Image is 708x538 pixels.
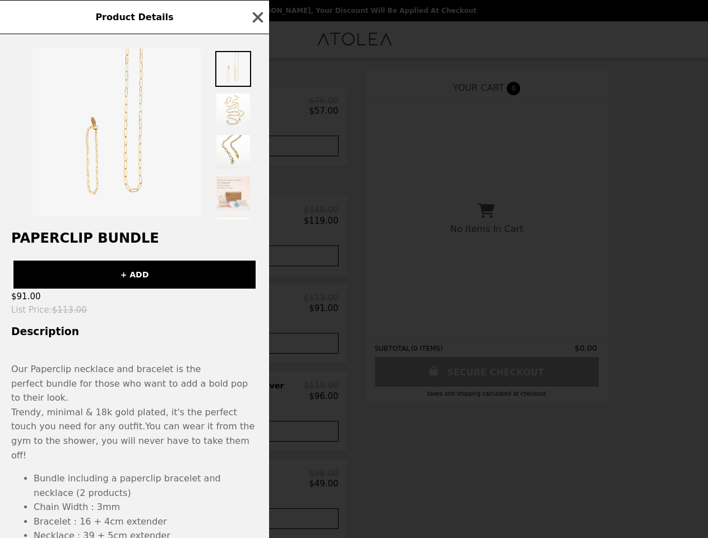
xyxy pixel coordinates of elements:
span: You can wear it from the gym to the shower, you will never have to take them off! [11,421,254,460]
img: Thumbnail 4 [215,175,251,211]
li: Chain Width : 3mm [34,500,258,514]
li: Bracelet : 16 + 4cm extender [34,514,258,529]
img: Thumbnail 3 [215,134,251,170]
span: $113.00 [52,305,87,315]
span: Product Details [95,12,173,22]
p: Trendy, minimal & 18k gold plated, it's the perfect touch you need for any outfit. [11,405,258,462]
img: Thumbnail 5 [215,217,251,253]
button: + ADD [13,261,256,289]
img: Thumbnail 2 [215,92,251,128]
img: Thumbnail 1 [215,51,251,87]
img: Default Title [33,48,201,216]
li: Bundle including a paperclip bracelet and necklace (2 products) [34,471,258,500]
p: Our Paperclip necklace and bracelet is the perfect bundle for those who want to add a bold pop to... [11,362,258,405]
